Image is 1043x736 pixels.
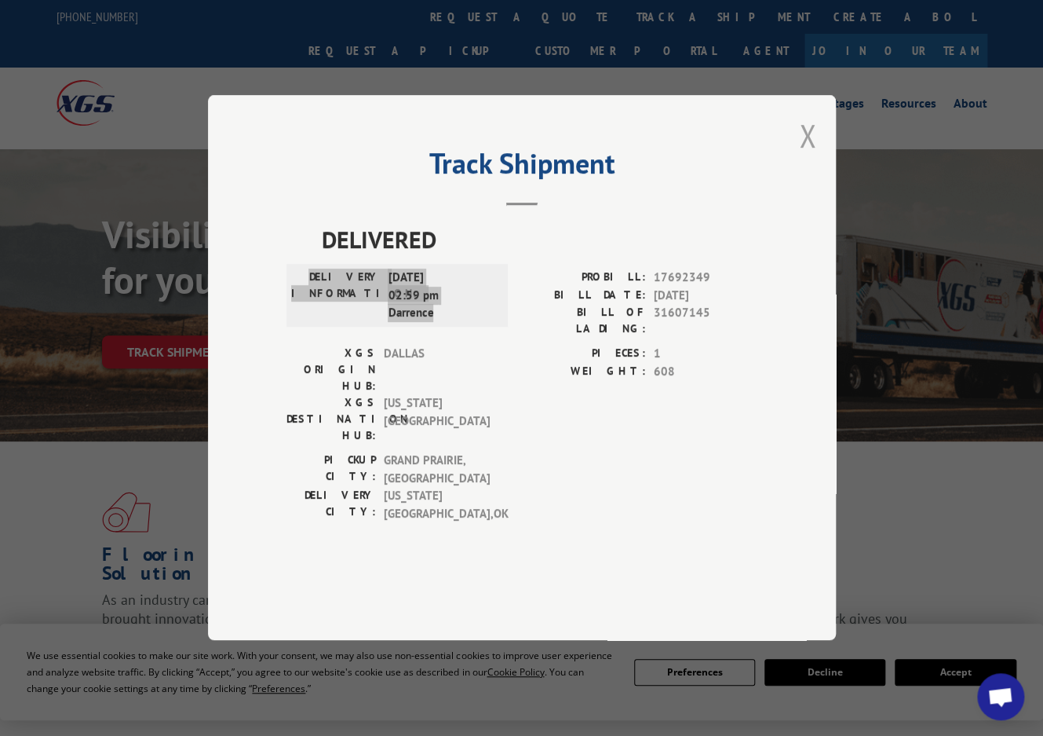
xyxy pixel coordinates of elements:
label: DELIVERY CITY: [286,488,375,523]
label: BILL OF LADING: [522,305,646,338]
label: XGS DESTINATION HUB: [286,395,375,445]
span: 1 [654,346,757,364]
span: 31607145 [654,305,757,338]
label: PROBILL: [522,269,646,287]
span: GRAND PRAIRIE , [GEOGRAPHIC_DATA] [383,452,489,488]
div: Open chat [977,673,1024,720]
span: [US_STATE][GEOGRAPHIC_DATA] , OK [383,488,489,523]
label: XGS ORIGIN HUB: [286,346,375,395]
label: PICKUP CITY: [286,452,375,488]
button: Close modal [799,115,816,156]
h2: Track Shipment [286,152,757,182]
span: [DATE] 02:59 pm Darrence [388,269,494,323]
span: DELIVERED [322,222,757,258]
label: BILL DATE: [522,287,646,305]
label: WEIGHT: [522,363,646,381]
span: [DATE] [654,287,757,305]
span: DALLAS [383,346,489,395]
span: 17692349 [654,269,757,287]
label: PIECES: [522,346,646,364]
span: [US_STATE][GEOGRAPHIC_DATA] [383,395,489,445]
label: DELIVERY INFORMATION: [291,269,380,323]
span: 608 [654,363,757,381]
